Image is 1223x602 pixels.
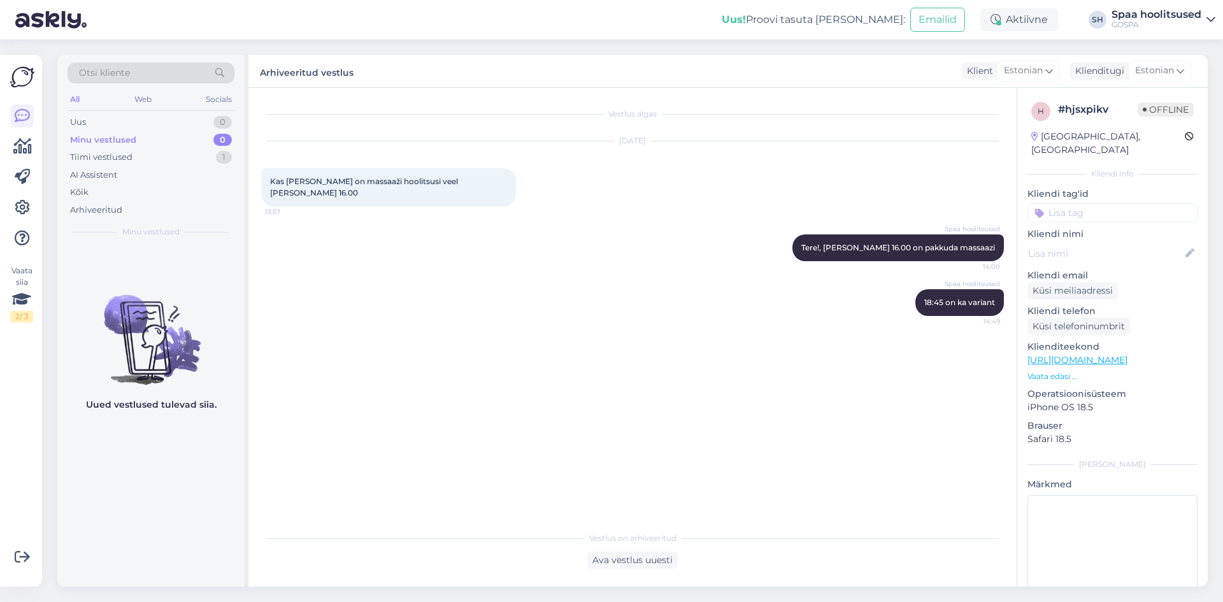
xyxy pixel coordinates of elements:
[70,134,136,147] div: Minu vestlused
[265,207,313,217] span: 13:57
[1028,247,1183,261] input: Lisa nimi
[1027,419,1198,433] p: Brauser
[1027,187,1198,201] p: Kliendi tag'id
[86,398,217,412] p: Uued vestlused tulevad siia.
[1004,64,1043,78] span: Estonian
[1027,269,1198,282] p: Kliendi email
[68,91,82,108] div: All
[1027,227,1198,241] p: Kliendi nimi
[70,151,132,164] div: Tiimi vestlused
[1058,102,1138,117] div: # hjsxpikv
[1027,371,1198,382] p: Vaata edasi ...
[980,8,1058,31] div: Aktiivne
[1027,203,1198,222] input: Lisa tag
[722,13,746,25] b: Uus!
[801,243,995,252] span: Tere!, [PERSON_NAME] 16.00 on pakkuda massaazi
[213,134,232,147] div: 0
[1112,20,1201,30] div: GOSPA
[1038,106,1044,116] span: h
[79,66,130,80] span: Otsi kliente
[945,279,1000,289] span: Spaa hoolitsused
[10,311,33,322] div: 2 / 3
[587,552,678,569] div: Ava vestlus uuesti
[924,297,995,307] span: 18:45 on ka variant
[1089,11,1106,29] div: SH
[10,65,34,89] img: Askly Logo
[10,265,33,322] div: Vaata siia
[1027,478,1198,491] p: Märkmed
[1138,103,1194,117] span: Offline
[722,12,905,27] div: Proovi tasuta [PERSON_NAME]:
[1031,130,1185,157] div: [GEOGRAPHIC_DATA], [GEOGRAPHIC_DATA]
[1027,282,1118,299] div: Küsi meiliaadressi
[70,186,89,199] div: Kõik
[1070,64,1124,78] div: Klienditugi
[1027,168,1198,180] div: Kliendi info
[1112,10,1215,30] a: Spaa hoolitsusedGOSPA
[1027,305,1198,318] p: Kliendi telefon
[261,135,1004,147] div: [DATE]
[589,533,676,544] span: Vestlus on arhiveeritud
[1027,340,1198,354] p: Klienditeekond
[1027,459,1198,470] div: [PERSON_NAME]
[70,204,122,217] div: Arhiveeritud
[1027,387,1198,401] p: Operatsioonisüsteem
[1027,401,1198,414] p: iPhone OS 18.5
[1112,10,1201,20] div: Spaa hoolitsused
[216,151,232,164] div: 1
[945,224,1000,234] span: Spaa hoolitsused
[261,108,1004,120] div: Vestlus algas
[952,262,1000,271] span: 14:00
[70,116,86,129] div: Uus
[260,62,354,80] label: Arhiveeritud vestlus
[952,317,1000,326] span: 14:49
[962,64,993,78] div: Klient
[270,176,460,197] span: Kas [PERSON_NAME] on massaaži hoolitsusi veel [PERSON_NAME] 16.00
[132,91,154,108] div: Web
[1135,64,1174,78] span: Estonian
[122,226,180,238] span: Minu vestlused
[1027,433,1198,446] p: Safari 18.5
[57,272,245,387] img: No chats
[213,116,232,129] div: 0
[1027,354,1127,366] a: [URL][DOMAIN_NAME]
[1027,318,1130,335] div: Küsi telefoninumbrit
[203,91,234,108] div: Socials
[910,8,965,32] button: Emailid
[70,169,117,182] div: AI Assistent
